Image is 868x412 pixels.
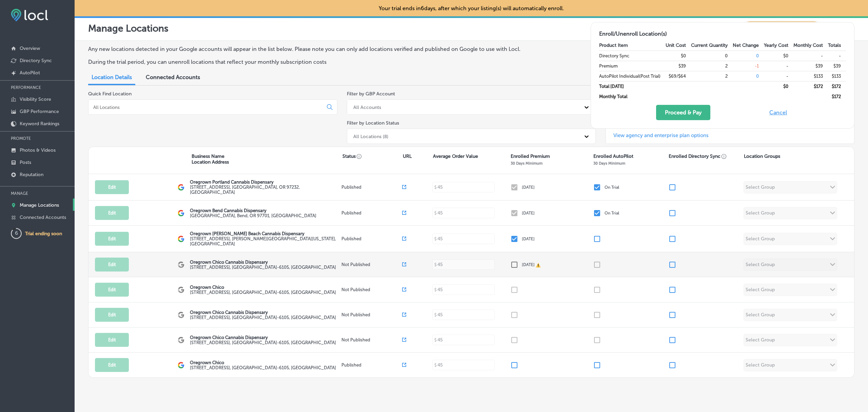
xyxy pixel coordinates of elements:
label: [STREET_ADDRESS] , [GEOGRAPHIC_DATA]-6105, [GEOGRAPHIC_DATA] [190,365,336,370]
label: [STREET_ADDRESS] , [GEOGRAPHIC_DATA]-6105, [GEOGRAPHIC_DATA] [190,290,336,295]
td: 2 [691,61,733,71]
p: Overview [20,45,40,51]
p: Published [341,362,402,368]
td: $ 172 [828,91,846,101]
td: $39 [828,61,846,71]
img: logo [178,362,184,369]
td: 0 [691,51,733,61]
p: Published [341,185,402,190]
label: Filter by Location Status [347,120,399,126]
button: Edit [95,308,129,322]
span: Location Details [92,74,132,80]
img: logo [178,184,184,191]
span: Keyword Ranking Credits: 82 [743,21,821,35]
p: 30 Days Minimum [511,161,542,166]
p: Enrolled Directory Sync [669,153,727,159]
td: $133 [793,71,828,81]
p: Oregrown [PERSON_NAME] Beach Cannabis Dispensary [190,231,340,236]
td: -1 [733,61,764,71]
img: logo [178,210,184,217]
p: Oregrown Chico [190,285,336,290]
td: $0 [666,51,691,61]
h2: Enroll/Unenroll Location(s) [599,31,846,37]
p: Oregrown Portland Cannabis Dispensary [190,180,340,185]
td: $69/$64 [666,71,691,81]
label: Filter by GBP Account [347,91,395,97]
p: Directory Sync [20,58,52,63]
td: $ 172 [793,81,828,91]
label: [STREET_ADDRESS] , [GEOGRAPHIC_DATA]-6105, [GEOGRAPHIC_DATA] [190,315,336,320]
button: Edit [95,283,129,297]
p: Not Published [341,312,402,317]
p: Published [341,236,402,241]
th: Totals [828,40,846,51]
button: Edit [95,206,129,220]
p: Connected Accounts [20,214,66,220]
button: Edit [95,180,129,194]
p: Any new locations detected in your Google accounts will appear in the list below. Please note you... [88,46,586,52]
img: logo [178,261,184,268]
td: Premium [599,61,666,71]
p: Location Groups [744,153,780,159]
p: [DATE] [522,237,535,241]
img: logo [178,236,184,242]
p: Not Published [341,337,402,342]
img: fda3e92497d09a02dc62c9cd864e3231.png [11,9,48,21]
td: AutoPilot Individual (Post Trial) [599,71,666,81]
button: Cancel [767,105,789,120]
label: [GEOGRAPHIC_DATA] , Bend, OR 97701, [GEOGRAPHIC_DATA] [190,213,316,218]
label: Quick Find Location [88,91,132,97]
td: Directory Sync [599,51,666,61]
div: All Accounts [353,104,381,110]
th: Yearly Cost [764,40,793,51]
p: GBP Performance [20,109,59,114]
p: Oregrown Bend Cannabis Dispensary [190,208,316,213]
td: - [764,71,793,81]
text: 6 [15,230,18,236]
p: Manage Locations [20,202,59,208]
img: logo [178,337,184,343]
p: 30 Days Minimum [593,161,625,166]
p: Visibility Score [20,96,51,102]
p: Business Name Location Address [192,153,229,165]
p: Trial ending soon [25,231,62,237]
p: During the trial period, you can unenroll locations that reflect your monthly subscription costs [88,59,586,65]
td: $39 [666,61,691,71]
p: Your trial ends in 6 days, after which your listing(s) will automatically enroll. [379,5,564,12]
a: View agency and enterprise plan options [606,132,709,144]
td: Monthly Total [599,91,666,101]
label: [STREET_ADDRESS] , [GEOGRAPHIC_DATA]-6105, [GEOGRAPHIC_DATA] [190,340,336,345]
td: Total [DATE] [599,81,666,91]
label: [STREET_ADDRESS] , [GEOGRAPHIC_DATA], OR 97232, [GEOGRAPHIC_DATA] [190,185,340,195]
button: Edit [95,258,129,271]
p: Enrolled AutoPilot [593,153,633,159]
input: All Locations [93,104,321,110]
button: Edit [95,358,129,372]
p: Published [341,210,402,216]
th: Net Change [733,40,764,51]
p: Manage Locations [88,23,169,34]
td: $0 [764,51,793,61]
td: $ 0 [764,81,793,91]
p: [DATE] [522,185,535,190]
p: Average Order Value [433,153,478,159]
td: $39 [793,61,828,71]
td: 0 [733,51,764,61]
td: $ 172 [828,81,846,91]
th: Current Quantity [691,40,733,51]
p: Oregrown Chico [190,360,336,365]
p: Status [342,153,403,159]
p: Photos & Videos [20,147,56,153]
p: Enrolled Premium [511,153,550,159]
div: All Locations (8) [353,133,388,139]
button: Proceed & Pay [656,105,710,120]
p: AutoPilot [20,70,40,76]
button: Edit [95,333,129,347]
p: On Trial [605,211,619,216]
p: Keyword Rankings [20,121,59,127]
img: logo [178,312,184,318]
p: Not Published [341,262,402,267]
p: Not Published [341,287,402,292]
td: 0 [733,71,764,81]
span: Connected Accounts [146,74,200,80]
